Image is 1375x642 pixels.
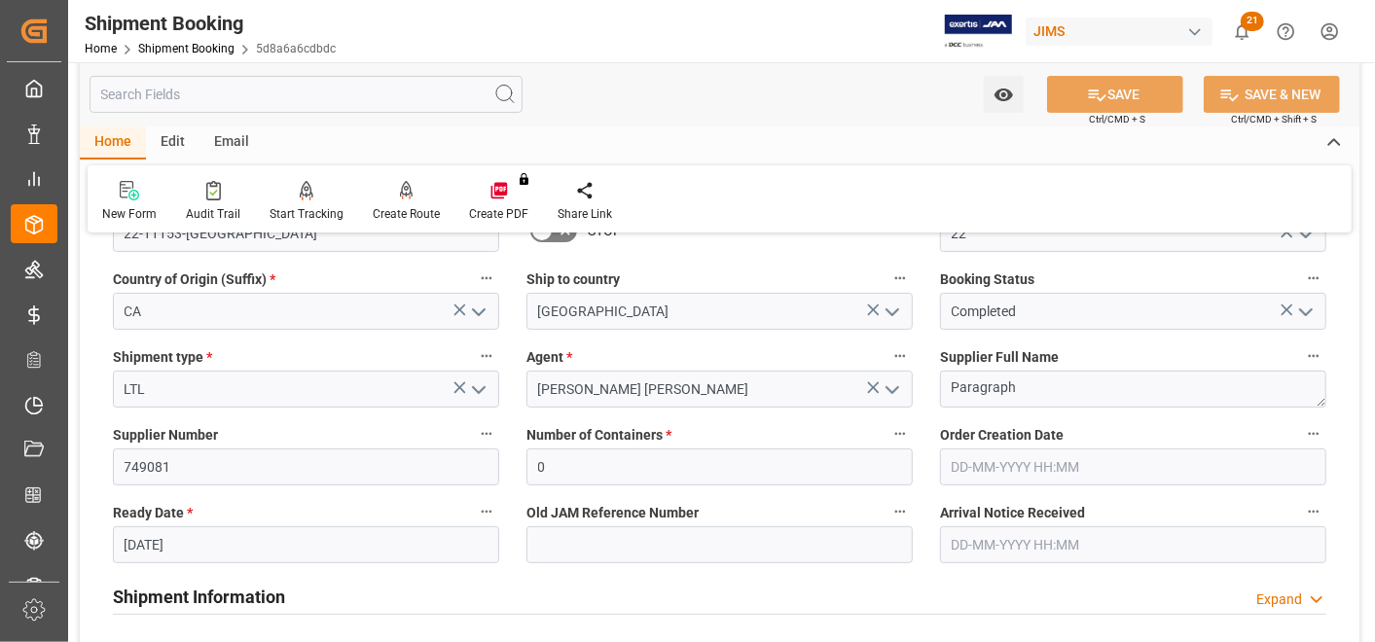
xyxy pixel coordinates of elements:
[270,205,344,223] div: Start Tracking
[887,421,913,446] button: Number of Containers *
[463,297,492,327] button: open menu
[1026,18,1212,46] div: JIMS
[984,76,1024,113] button: open menu
[945,15,1012,49] img: Exertis%20JAM%20-%20Email%20Logo.jpg_1722504956.jpg
[940,269,1034,290] span: Booking Status
[940,425,1064,446] span: Order Creation Date
[877,297,906,327] button: open menu
[940,448,1326,485] input: DD-MM-YYYY HH:MM
[199,126,264,160] div: Email
[474,421,499,446] button: Supplier Number
[113,269,275,290] span: Country of Origin (Suffix)
[940,371,1326,408] textarea: Paragraph
[1301,421,1326,446] button: Order Creation Date
[1241,12,1264,31] span: 21
[102,205,157,223] div: New Form
[474,266,499,291] button: Country of Origin (Suffix) *
[1301,343,1326,369] button: Supplier Full Name
[887,499,913,524] button: Old JAM Reference Number
[526,269,620,290] span: Ship to country
[1204,76,1340,113] button: SAVE & NEW
[877,374,906,405] button: open menu
[146,126,199,160] div: Edit
[1047,76,1183,113] button: SAVE
[113,347,212,368] span: Shipment type
[1220,10,1264,53] button: show 21 new notifications
[1290,219,1320,249] button: open menu
[474,499,499,524] button: Ready Date *
[526,347,572,368] span: Agent
[373,205,440,223] div: Create Route
[887,343,913,369] button: Agent *
[113,584,285,610] h2: Shipment Information
[138,42,235,55] a: Shipment Booking
[113,503,193,523] span: Ready Date
[940,347,1059,368] span: Supplier Full Name
[940,503,1085,523] span: Arrival Notice Received
[1256,589,1302,610] div: Expand
[526,503,699,523] span: Old JAM Reference Number
[1026,13,1220,50] button: JIMS
[1301,499,1326,524] button: Arrival Notice Received
[186,205,240,223] div: Audit Trail
[80,126,146,160] div: Home
[940,526,1326,563] input: DD-MM-YYYY HH:MM
[113,293,499,330] input: Type to search/select
[1089,112,1145,126] span: Ctrl/CMD + S
[113,526,499,563] input: DD-MM-YYYY
[558,205,612,223] div: Share Link
[1231,112,1317,126] span: Ctrl/CMD + Shift + S
[1290,297,1320,327] button: open menu
[526,425,671,446] span: Number of Containers
[1264,10,1308,53] button: Help Center
[887,266,913,291] button: Ship to country
[1301,266,1326,291] button: Booking Status
[113,425,218,446] span: Supplier Number
[90,76,523,113] input: Search Fields
[85,9,336,38] div: Shipment Booking
[463,374,492,405] button: open menu
[474,343,499,369] button: Shipment type *
[85,42,117,55] a: Home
